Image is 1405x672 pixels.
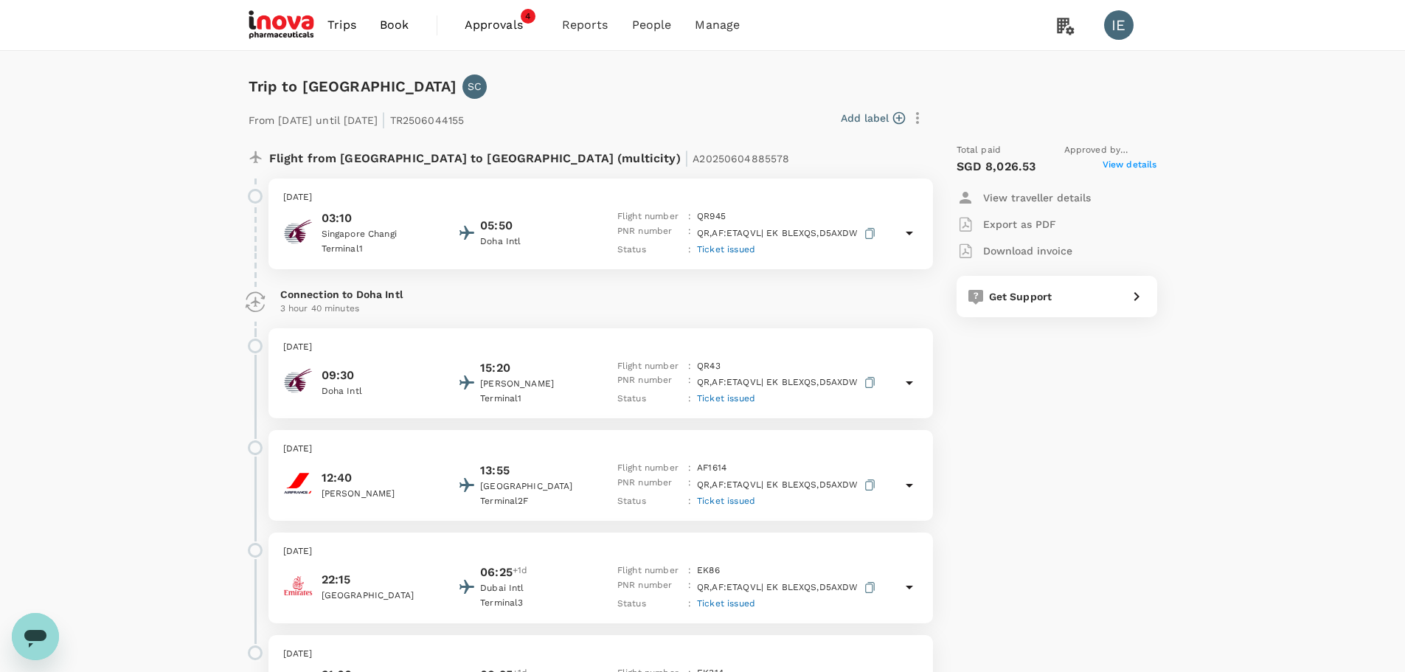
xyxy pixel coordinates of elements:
[983,243,1072,258] p: Download invoice
[513,564,527,581] span: +1d
[465,16,538,34] span: Approvals
[249,9,316,41] img: iNova Pharmaceuticals
[280,287,921,302] p: Connection to Doha Intl
[617,564,682,578] p: Flight number
[617,597,682,612] p: Status
[617,209,682,224] p: Flight number
[322,227,454,242] p: Singapore Changi
[480,392,613,406] p: Terminal 1
[381,109,386,130] span: |
[1104,10,1134,40] div: IE
[322,571,454,589] p: 22:15
[322,589,454,603] p: [GEOGRAPHIC_DATA]
[688,494,691,509] p: :
[684,148,689,168] span: |
[697,598,755,609] span: Ticket issued
[697,373,878,392] p: QR,AF:ETAQVL| EK BLEXQS,D5AXDW
[617,476,682,494] p: PNR number
[480,494,613,509] p: Terminal 2F
[322,209,454,227] p: 03:10
[249,105,465,131] p: From [DATE] until [DATE] TR2506044155
[697,209,726,224] p: QR 945
[1103,158,1157,176] span: View details
[562,16,608,34] span: Reports
[283,571,313,600] img: Emirates
[480,462,510,479] p: 13:55
[322,469,454,487] p: 12:40
[280,302,921,316] p: 3 hour 40 minutes
[617,392,682,406] p: Status
[283,647,918,662] p: [DATE]
[480,359,510,377] p: 15:20
[12,613,59,660] iframe: Button to launch messaging window
[697,359,721,374] p: QR 43
[322,487,454,502] p: [PERSON_NAME]
[697,224,878,243] p: QR,AF:ETAQVL| EK BLEXQS,D5AXDW
[283,544,918,559] p: [DATE]
[327,16,356,34] span: Trips
[617,494,682,509] p: Status
[957,184,1091,211] button: View traveller details
[617,578,682,597] p: PNR number
[697,476,878,494] p: QR,AF:ETAQVL| EK BLEXQS,D5AXDW
[688,392,691,406] p: :
[957,211,1056,238] button: Export as PDF
[283,468,313,498] img: Air France
[480,235,613,249] p: Doha Intl
[688,461,691,476] p: :
[480,596,613,611] p: Terminal 3
[697,244,755,254] span: Ticket issued
[1064,143,1157,158] span: Approved by
[957,143,1002,158] span: Total paid
[688,578,691,597] p: :
[688,359,691,374] p: :
[269,143,790,170] p: Flight from [GEOGRAPHIC_DATA] to [GEOGRAPHIC_DATA] (multicity)
[249,75,457,98] h6: Trip to [GEOGRAPHIC_DATA]
[841,111,905,125] button: Add label
[322,367,454,384] p: 09:30
[283,340,918,355] p: [DATE]
[283,442,918,457] p: [DATE]
[480,377,613,392] p: [PERSON_NAME]
[697,461,726,476] p: AF 1614
[617,461,682,476] p: Flight number
[688,373,691,392] p: :
[521,9,535,24] span: 4
[688,597,691,612] p: :
[688,209,691,224] p: :
[697,564,720,578] p: EK 86
[380,16,409,34] span: Book
[617,224,682,243] p: PNR number
[688,564,691,578] p: :
[283,366,313,395] img: Qatar Airways
[617,373,682,392] p: PNR number
[322,242,454,257] p: Terminal 1
[480,217,513,235] p: 05:50
[283,190,918,205] p: [DATE]
[697,496,755,506] span: Ticket issued
[632,16,672,34] span: People
[322,384,454,399] p: Doha Intl
[989,291,1052,302] span: Get Support
[283,217,313,246] img: Qatar Airways
[697,578,878,597] p: QR,AF:ETAQVL| EK BLEXQS,D5AXDW
[695,16,740,34] span: Manage
[688,476,691,494] p: :
[688,224,691,243] p: :
[957,238,1072,264] button: Download invoice
[983,217,1056,232] p: Export as PDF
[693,153,789,164] span: A20250604885578
[957,158,1036,176] p: SGD 8,026.53
[617,243,682,257] p: Status
[688,243,691,257] p: :
[697,393,755,403] span: Ticket issued
[480,479,613,494] p: [GEOGRAPHIC_DATA]
[480,581,613,596] p: Dubai Intl
[617,359,682,374] p: Flight number
[983,190,1091,205] p: View traveller details
[480,564,513,581] p: 06:25
[468,79,482,94] p: SC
